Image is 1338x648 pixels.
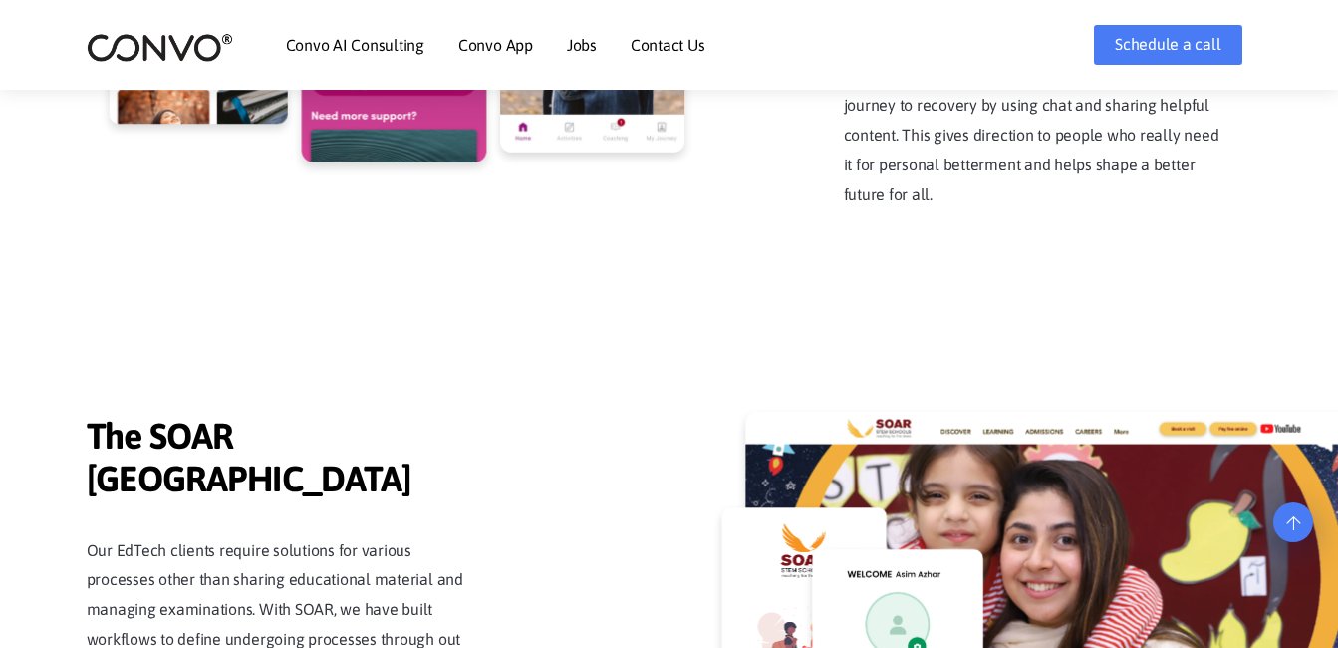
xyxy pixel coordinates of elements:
[458,37,533,53] a: Convo App
[87,415,465,505] span: The SOAR [GEOGRAPHIC_DATA]
[631,37,705,53] a: Contact Us
[286,37,424,53] a: Convo AI Consulting
[87,32,233,63] img: logo_2.png
[567,37,597,53] a: Jobs
[1094,25,1241,65] a: Schedule a call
